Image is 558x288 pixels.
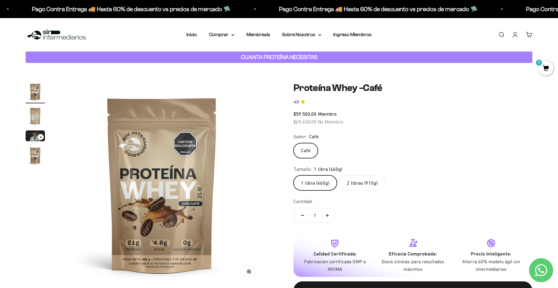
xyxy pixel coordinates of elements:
[294,208,311,223] button: Reducir cantidad
[318,119,343,124] span: No Miembro
[7,66,125,77] div: Certificaciones de calidad
[26,82,45,102] img: Proteína Whey -Café
[538,65,553,72] a: 0
[293,198,312,205] label: Cantidad:
[246,32,270,37] a: Membresía
[26,130,45,143] button: Ir al artículo 3
[293,99,299,105] span: 4.8
[7,42,125,53] div: Detalles sobre ingredientes "limpios"
[7,54,125,65] div: País de origen de ingredientes
[333,32,372,37] a: Ingreso Miembros
[293,82,532,94] h1: Proteína Whey -Café
[319,208,336,223] button: Aumentar cantidad
[318,111,337,117] span: Miembro
[26,146,45,167] button: Ir al artículo 4
[59,82,265,287] img: Proteína Whey -Café
[309,133,319,141] span: Café
[293,119,317,124] span: $65.450,00
[282,31,321,39] summary: Sobre Nosotros
[7,78,125,89] div: Comparativa con otros productos similares
[301,258,369,273] p: Fabricación certificada GMP e INVIMA
[293,133,307,141] legend: Sabor:
[241,54,317,60] strong: CUANTA PROTEÍNA NECESITAS
[293,165,312,173] legend: Tamaño:
[293,111,317,117] span: $59.500,00
[389,251,437,257] strong: Eficacia Comprobada:
[26,106,45,127] button: Ir al artículo 2
[313,251,357,257] strong: Calidad Certificada:
[99,104,124,114] span: Enviar
[186,32,197,37] a: Inicio
[379,258,447,273] p: Dosis clínicas para resultados máximos
[209,31,234,39] summary: Comprar
[293,99,532,105] a: 4.84.8 de 5.0 estrellas
[314,165,342,173] span: 1 libra (460g)
[457,258,525,273] p: Ahorra 40% modelo ágil sin intermediarios
[7,10,125,37] p: Para decidirte a comprar este suplemento, ¿qué información específica sobre su pureza, origen o c...
[26,146,45,165] img: Proteína Whey -Café
[277,4,476,14] p: Pago Contra Entrega 🚚 Hasta 60% de descuento vs precios de mercado 🛸
[98,104,125,114] button: Enviar
[471,251,511,257] strong: Precio Inteligente:
[20,91,124,101] input: Otra (por favor especifica)
[26,106,45,126] img: Proteína Whey -Café
[30,4,229,14] p: Pago Contra Entrega 🚚 Hasta 60% de descuento vs precios de mercado 🛸
[535,59,543,66] mark: 0
[26,82,45,103] button: Ir al artículo 1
